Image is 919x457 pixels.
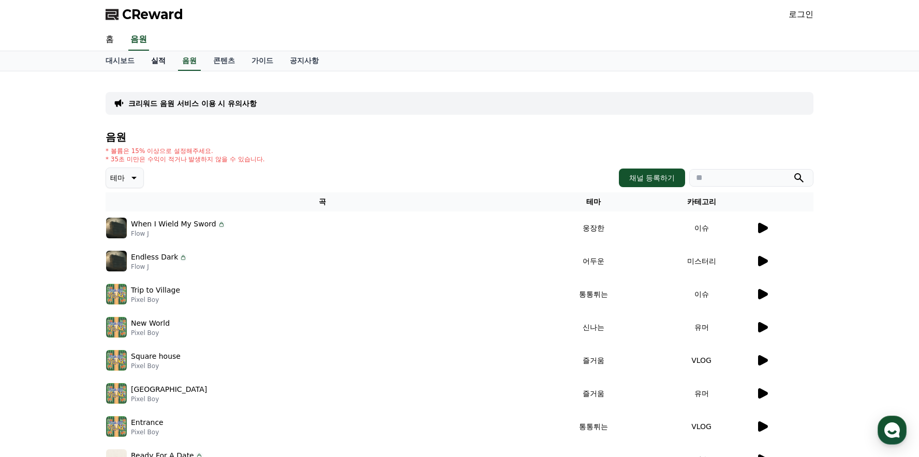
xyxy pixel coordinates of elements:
a: 음원 [178,51,201,71]
span: 홈 [33,343,39,352]
a: 공지사항 [281,51,327,71]
td: 즐거움 [539,377,647,410]
th: 카테고리 [647,192,755,211]
img: music [106,251,127,271]
a: 음원 [128,29,149,51]
img: music [106,218,127,238]
td: 어두운 [539,245,647,278]
a: 홈 [97,29,122,51]
a: 대화 [68,328,134,354]
span: 설정 [160,343,172,352]
td: 이슈 [647,211,755,245]
a: CReward [106,6,183,23]
p: Endless Dark [131,252,178,263]
p: When I Wield My Sword [131,219,216,230]
img: music [106,383,127,404]
td: 즐거움 [539,344,647,377]
p: Trip to Village [131,285,180,296]
h4: 음원 [106,131,813,143]
td: 유머 [647,377,755,410]
td: 웅장한 [539,211,647,245]
a: 가이드 [243,51,281,71]
th: 테마 [539,192,647,211]
span: 대화 [95,344,107,352]
td: 통통튀는 [539,278,647,311]
p: Pixel Boy [131,428,164,436]
p: * 볼륨은 15% 이상으로 설정해주세요. [106,147,265,155]
td: 신나는 [539,311,647,344]
td: 유머 [647,311,755,344]
a: 대시보드 [97,51,143,71]
p: Pixel Boy [131,362,181,370]
p: Entrance [131,417,164,428]
a: 로그인 [789,8,813,21]
td: 통통튀는 [539,410,647,443]
p: Flow J [131,230,226,238]
p: New World [131,318,170,329]
p: Pixel Boy [131,329,170,337]
p: Pixel Boy [131,395,207,403]
p: [GEOGRAPHIC_DATA] [131,384,207,395]
button: 테마 [106,167,144,188]
img: music [106,350,127,371]
td: 이슈 [647,278,755,311]
p: Pixel Boy [131,296,180,304]
p: 테마 [110,171,125,185]
a: 홈 [3,328,68,354]
p: Square house [131,351,181,362]
td: VLOG [647,344,755,377]
span: CReward [122,6,183,23]
p: Flow J [131,263,187,271]
a: 콘텐츠 [205,51,243,71]
p: * 35초 미만은 수익이 적거나 발생하지 않을 수 있습니다. [106,155,265,163]
button: 채널 등록하기 [619,169,685,187]
th: 곡 [106,192,539,211]
a: 크리워드 음원 서비스 이용 시 유의사항 [128,98,257,109]
td: VLOG [647,410,755,443]
a: 설정 [134,328,199,354]
img: music [106,416,127,437]
img: music [106,284,127,304]
a: 실적 [143,51,174,71]
img: music [106,317,127,338]
td: 미스터리 [647,245,755,278]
